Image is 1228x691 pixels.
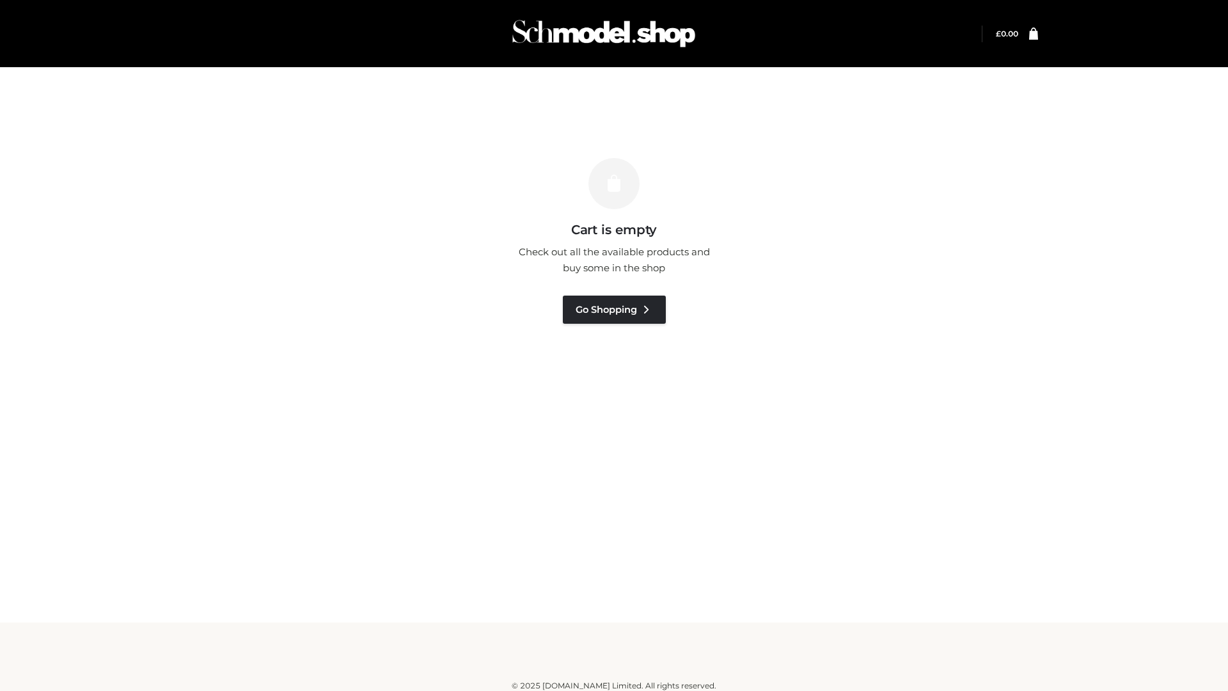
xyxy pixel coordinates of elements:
[563,296,666,324] a: Go Shopping
[512,244,716,276] p: Check out all the available products and buy some in the shop
[996,29,1018,38] bdi: 0.00
[996,29,1018,38] a: £0.00
[219,222,1009,237] h3: Cart is empty
[508,8,700,59] img: Schmodel Admin 964
[996,29,1001,38] span: £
